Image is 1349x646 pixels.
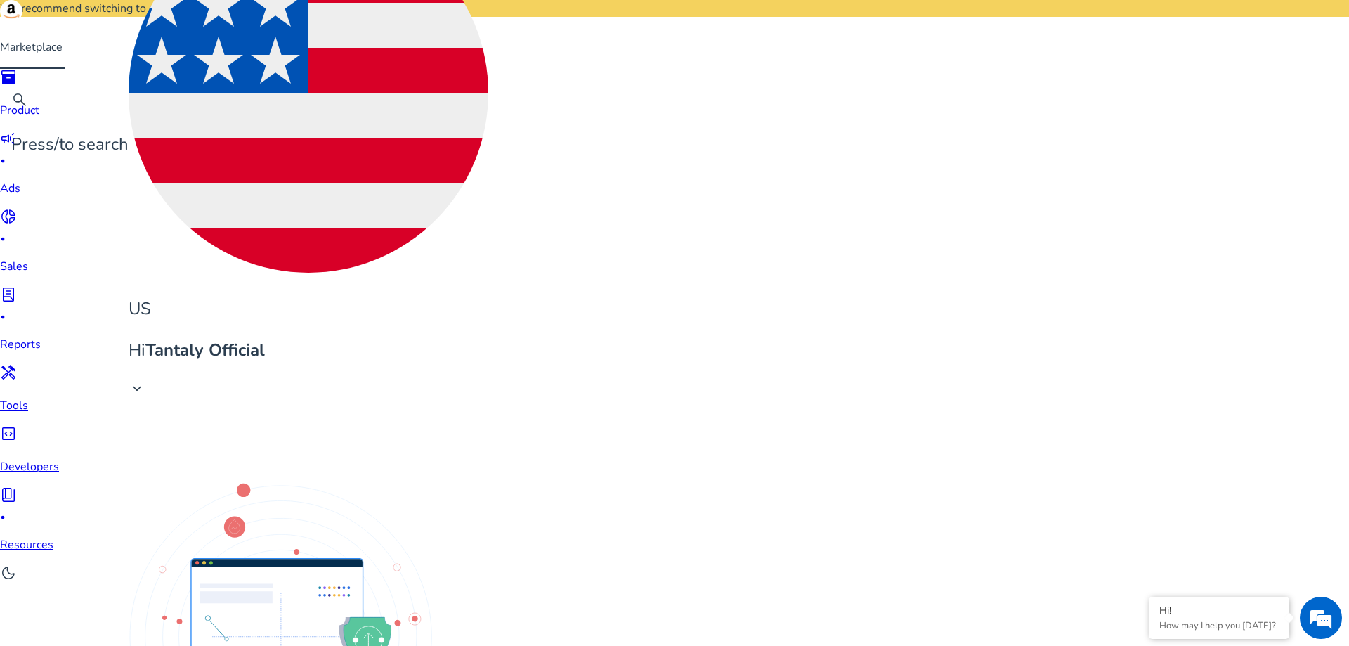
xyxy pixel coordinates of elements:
[129,380,145,397] span: keyboard_arrow_down
[1159,604,1279,617] div: Hi!
[1159,619,1279,632] p: How may I help you today?
[11,132,129,157] p: Press to search
[129,297,488,321] p: US
[145,339,265,361] b: Tantaly Official
[129,338,488,363] p: Hi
